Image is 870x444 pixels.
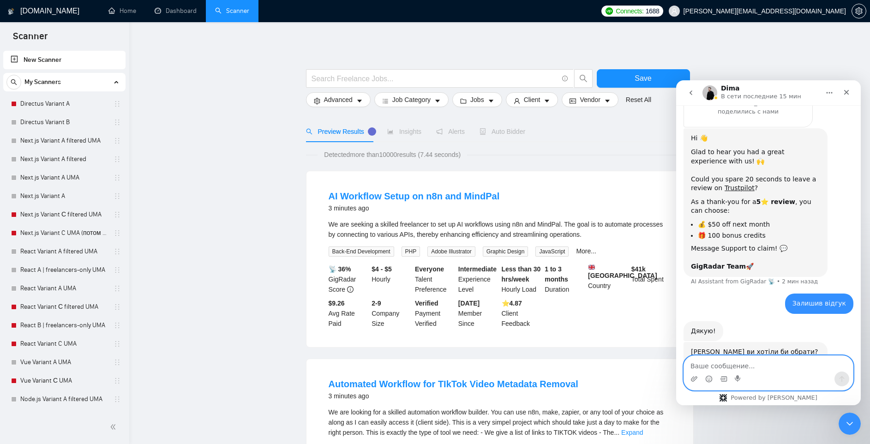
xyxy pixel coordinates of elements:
[570,97,576,104] span: idcard
[20,408,108,427] a: Node.js A | freelancers-only UMA
[329,246,394,257] span: Back-End Development
[576,247,596,255] a: More...
[387,128,421,135] span: Insights
[370,264,413,294] div: Hourly
[306,128,372,135] span: Preview Results
[480,128,486,135] span: robot
[324,95,353,105] span: Advanced
[580,95,600,105] span: Vendor
[458,300,480,307] b: [DATE]
[20,316,108,335] a: React B | freelancers-only UMA
[6,30,55,49] span: Scanner
[318,150,467,160] span: Detected more than 10000 results (7.44 seconds)
[20,150,108,168] a: Next.js Variant A filtered
[506,92,558,107] button: userClientcaret-down
[370,298,413,329] div: Company Size
[597,69,690,88] button: Save
[215,7,249,15] a: searchScanner
[574,69,593,88] button: search
[535,246,569,257] span: JavaScript
[402,246,420,257] span: PHP
[646,6,660,16] span: 1688
[306,128,312,135] span: search
[500,298,543,329] div: Client Feedback
[8,4,14,19] img: logo
[676,80,861,405] iframe: Intercom live chat
[114,137,121,144] span: holder
[562,76,568,82] span: info-circle
[458,265,497,273] b: Intermediate
[514,97,520,104] span: user
[327,264,370,294] div: GigRadar Score
[356,97,363,104] span: caret-down
[621,429,643,436] a: Expand
[24,73,61,91] span: My Scanners
[543,264,586,294] div: Duration
[374,92,449,107] button: barsJob Categorycaret-down
[575,74,592,83] span: search
[480,128,525,135] span: Auto Bidder
[415,300,438,307] b: Verified
[114,322,121,329] span: holder
[839,413,861,435] iframe: Intercom live chat
[436,128,465,135] span: Alerts
[114,211,121,218] span: holder
[114,266,121,274] span: holder
[329,379,578,389] a: Automated Workflow for TIkTok Video Metadata Removal
[427,246,475,257] span: Adobe Illustrator
[329,191,500,201] a: AI Workflow Setup on n8n and MindPal
[114,377,121,384] span: holder
[630,264,673,294] div: Total Spent
[306,92,371,107] button: settingAdvancedcaret-down
[7,79,21,85] span: search
[631,265,646,273] b: $ 41k
[415,265,444,273] b: Everyone
[312,73,558,84] input: Search Freelance Jobs...
[626,95,651,105] a: Reset All
[114,119,121,126] span: holder
[20,95,108,113] a: Directus Variant A
[108,7,136,15] a: homeHome
[852,4,866,18] button: setting
[114,100,121,108] span: holder
[604,97,611,104] span: caret-down
[20,205,108,224] a: Next.js Variant С filtered UMA
[392,95,431,105] span: Job Category
[413,298,456,329] div: Payment Verified
[436,128,443,135] span: notification
[456,298,500,329] div: Member Since
[20,242,108,261] a: React Variant A filtered UMA
[114,229,121,237] span: holder
[20,113,108,132] a: Directus Variant B
[502,265,541,283] b: Less than 30 hrs/week
[852,7,866,15] a: setting
[502,300,522,307] b: ⭐️ 4.87
[114,285,121,292] span: holder
[329,203,500,214] div: 3 minutes ago
[314,97,320,104] span: setting
[20,132,108,150] a: Next.js Variant A filtered UMA
[20,353,108,372] a: Vue Variant A UMA
[110,422,119,432] span: double-left
[329,408,664,436] span: We are looking for a skilled automation workflow builder. You can use n8n, make, zapier, or any t...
